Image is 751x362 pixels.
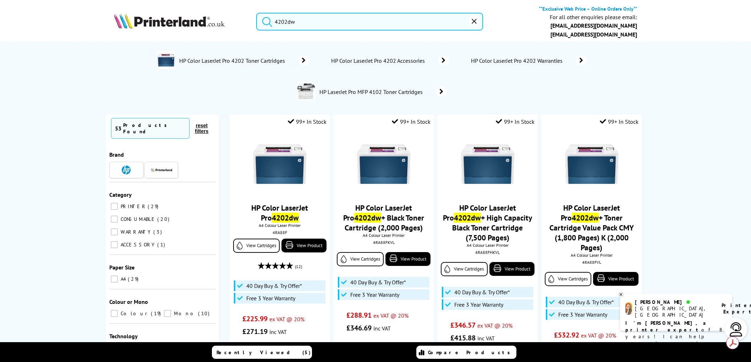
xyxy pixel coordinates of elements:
[454,213,481,223] mark: 4202dw
[461,138,514,191] img: HP-4202DN-Front-Main-Small.jpg
[151,168,172,172] img: Printerland
[269,328,287,335] span: inc VAT
[496,118,535,125] div: 99+ In Stock
[109,333,138,340] span: Technology
[272,213,299,223] mark: 4202dw
[119,310,150,317] span: Colour
[549,203,634,252] a: HP Color LaserJet Pro4202dw+ Toner Cartridge Value Pack CMY (1,800 Pages) K (2,000 Pages)
[337,233,430,238] span: A4 Colour Laser Printer
[164,310,171,317] input: Mono 10
[235,230,325,235] div: 4RA88F
[190,122,214,134] button: reset filters
[111,216,118,223] input: CONSUMABLE 20
[454,289,510,296] span: 40 Day Buy & Try Offer*
[443,203,532,243] a: HP Color LaserJet Pro4202dw+ High Capacity Black Toner Cartridge (7,500 Pages)
[114,13,225,29] img: Printerland Logo
[346,323,372,333] span: £346.69
[558,311,607,318] span: Free 3 Year Warranty
[319,82,447,101] a: HP LaserJet Pro MFP 4102 Toner Cartridges
[153,229,164,235] span: 3
[565,138,618,191] img: HP-4202DN-Front-Main-Small.jpg
[297,82,315,100] img: HP-LJPMFP4102-DeptImage.jpg
[123,122,186,135] div: Products Found
[119,241,157,248] span: ACCESSORY
[179,51,309,70] a: HP Color LaserJet Pro 4202 Toner Cartridges
[625,320,708,333] b: I'm [PERSON_NAME], a printer expert
[625,302,632,315] img: amy-livechat.png
[477,335,495,342] span: inc VAT
[256,13,483,30] input: Search product or brand
[373,312,409,319] span: ex VAT @ 20%
[337,252,383,266] a: View Cartridges
[470,57,565,64] span: HP Color LaserJet Pro 4202 Warranties
[593,272,638,286] a: View Product
[550,31,637,38] a: [EMAIL_ADDRESS][DOMAIN_NAME]
[547,260,636,265] div: 4RA88FVL
[114,13,247,30] a: Printerland Logo
[111,310,118,317] input: Colour 19
[119,276,127,282] span: A4
[443,250,532,255] div: 4RA88FHKVL
[489,262,535,276] a: View Product
[470,56,587,66] a: HP Color LaserJet Pro 4202 Warranties
[550,14,637,21] div: For all other enquiries please email:
[350,291,399,298] span: Free 3 Year Warranty
[450,321,476,330] span: £346.57
[242,314,268,323] span: £225.99
[251,203,308,223] a: HP Color LaserJet Pro4202dw
[216,349,311,356] span: Recently Viewed (5)
[357,138,410,191] img: HP-4202DN-Front-Main-Small.jpg
[172,310,197,317] span: Mono
[119,203,147,210] span: PRINTER
[392,118,431,125] div: 99+ In Stock
[539,5,637,12] b: **Exclusive Web Price – Online Orders Only**
[373,325,391,332] span: inc VAT
[600,118,638,125] div: 99+ In Stock
[558,299,614,306] span: 40 Day Buy & Try Offer*
[416,346,516,359] a: Compare Products
[269,316,305,323] span: ex VAT @ 20%
[233,223,327,228] span: A4 Colour Laser Printer
[253,138,306,191] img: HP-4202DN-Front-Main-Small.jpg
[350,279,406,286] span: 40 Day Buy & Try Offer*
[111,241,118,248] input: ACCESSORY 1
[198,310,211,317] span: 10
[119,216,157,222] span: CONSUMABLE
[550,22,637,29] a: [EMAIL_ADDRESS][DOMAIN_NAME]
[545,252,638,258] span: A4 Colour Laser Printer
[157,241,167,248] span: 1
[477,322,512,329] span: ex VAT @ 20%
[109,298,148,305] span: Colour or Mono
[179,57,287,64] span: HP Color LaserJet Pro 4202 Toner Cartridges
[545,272,591,286] a: View Cartridges
[122,166,131,174] img: HP
[635,305,713,318] div: [GEOGRAPHIC_DATA], [GEOGRAPHIC_DATA]
[233,239,280,253] a: View Cartridges
[343,203,424,233] a: HP Color LaserJet Pro4202dw+ Black Toner Cartridge (2,000 Pages)
[148,203,160,210] span: 29
[115,125,121,132] span: 53
[288,118,327,125] div: 99+ In Stock
[346,311,372,320] span: £288.91
[428,349,514,356] span: Compare Products
[295,260,302,273] span: (12)
[109,191,132,198] span: Category
[581,332,616,339] span: ex VAT @ 20%
[319,88,425,95] span: HP LaserJet Pro MFP 4102 Toner Cartridges
[246,282,302,289] span: 40 Day Buy & Try Offer*
[242,327,268,336] span: £271.19
[109,264,135,271] span: Paper Size
[354,213,381,223] mark: 4202dw
[246,295,295,302] span: Free 3 Year Warranty
[109,151,124,158] span: Brand
[281,239,327,252] a: View Product
[151,310,163,317] span: 19
[635,299,713,305] div: [PERSON_NAME]
[111,203,118,210] input: PRINTER 29
[625,320,727,353] p: of 8 years! I can help you choose the right product
[128,276,140,282] span: 29
[441,262,487,276] a: View Cartridges
[450,333,476,342] span: £415.88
